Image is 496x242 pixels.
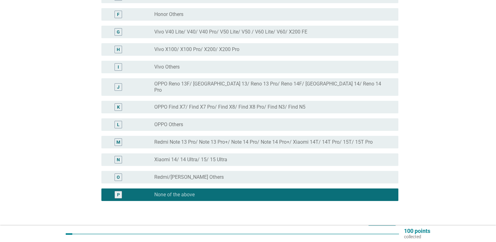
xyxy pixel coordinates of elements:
[154,46,239,53] label: Vivo X100/ X100 Pro/ X200/ X200 Pro
[404,228,430,234] p: 100 points
[117,157,120,163] div: N
[117,174,120,181] div: O
[154,174,224,180] label: Redmi/[PERSON_NAME] Others
[117,84,120,90] div: J
[117,121,120,128] div: L
[154,29,307,35] label: Vivo V40 Lite/ V40/ V40 Pro/ V50 Lite/ V50 / V60 Lite/ V60/ X200 FE
[117,104,120,111] div: K
[116,139,120,146] div: M
[117,11,120,18] div: F
[404,234,430,239] p: collected
[118,64,119,70] div: I
[154,121,183,128] label: OPPO Others
[154,81,388,93] label: OPPO Reno 13F/ [GEOGRAPHIC_DATA] 13/ Reno 13 Pro/ Reno 14F/ [GEOGRAPHIC_DATA] 14/ Reno 14 Pro
[154,104,305,110] label: OPPO Find X7/ Find X7 Pro/ Find X8/ Find X8 Pro/ Find N3/ Find N5
[368,225,396,237] button: Next
[117,192,120,198] div: P
[154,192,195,198] label: None of the above
[154,139,373,145] label: Redmi Note 13 Pro/ Note 13 Pro+/ Note 14 Pro/ Note 14 Pro+/ Xiaomi 14T/ 14T Pro/ 15T/ 15T Pro
[154,157,227,163] label: Xiaomi 14/ 14 Ultra/ 15/ 15 Ultra
[117,29,120,35] div: G
[154,64,180,70] label: Vivo Others
[117,46,120,53] div: H
[154,11,183,18] label: Honor Others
